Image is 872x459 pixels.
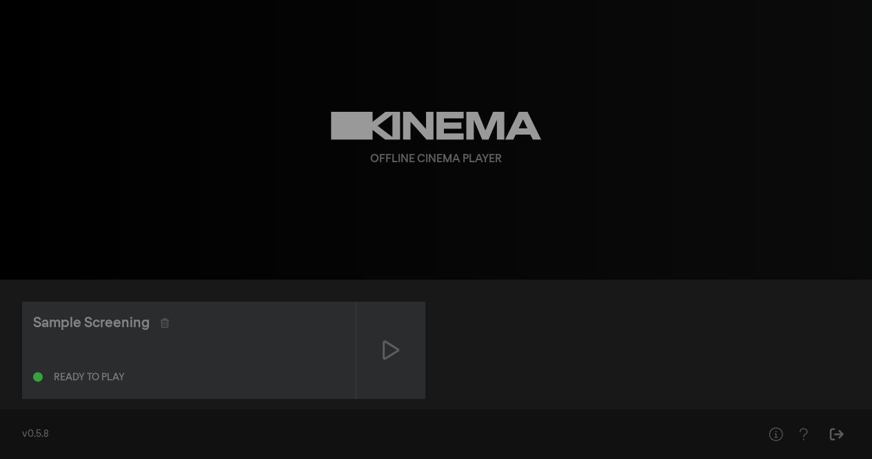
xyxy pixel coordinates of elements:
[54,373,125,382] div: Ready to play
[33,313,150,333] div: Sample Screening
[22,427,734,442] div: v0.5.8
[762,420,789,448] button: Help
[822,420,850,448] button: Sign Out
[789,420,817,448] button: Help
[370,151,502,168] div: Offline Cinema Player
